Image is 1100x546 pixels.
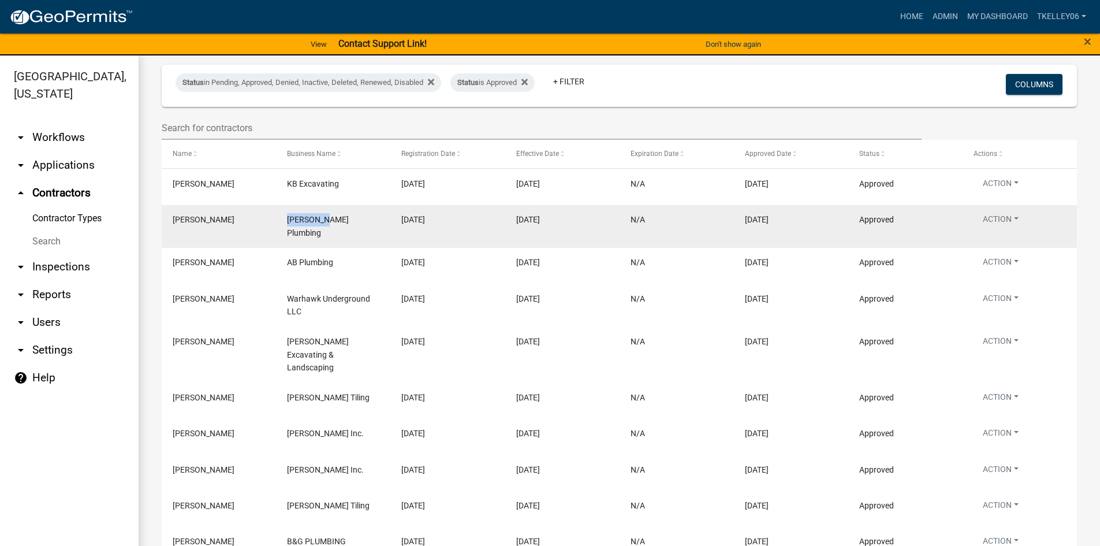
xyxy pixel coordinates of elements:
span: 08/19/2025 [401,179,425,188]
span: 02/27/2025 [401,215,425,224]
datatable-header-cell: Registration Date [390,140,505,168]
span: Scharnweber Inc. [287,429,364,438]
span: Effective Date [516,150,559,158]
button: Close [1084,35,1091,49]
i: arrow_drop_up [14,186,28,200]
span: 05/20/2021 [745,337,769,346]
span: Status [859,150,879,158]
datatable-header-cell: Effective Date [505,140,619,168]
span: N/A [631,294,645,303]
button: Action [974,463,1028,480]
span: Adam Bjelland [173,258,234,267]
i: arrow_drop_down [14,343,28,357]
span: Registration Date [401,150,455,158]
span: B&G PLUMBING [287,537,346,546]
span: 05/20/2021 [401,393,425,402]
a: Tkelley06 [1032,6,1091,28]
button: Action [974,427,1028,444]
span: 06/20/2024 [516,258,540,267]
span: Expiration Date [631,150,678,158]
span: 05/20/2021 [516,465,540,474]
span: Name [173,150,192,158]
span: Approved [859,215,894,224]
span: Status [457,78,479,87]
span: Needham Excavating & Landscaping [287,337,349,373]
div: is Approved [450,73,535,92]
button: Action [974,213,1028,230]
span: 02/28/2025 [745,215,769,224]
span: Scharnweber Inc. [287,465,364,474]
span: Ricken Tiling [287,393,370,402]
span: 04/15/2021 [401,537,425,546]
span: N/A [631,258,645,267]
span: Approved [859,179,894,188]
button: Action [974,292,1028,309]
span: 08/19/2025 [745,179,769,188]
span: 05/20/2021 [745,393,769,402]
span: Business Name [287,150,335,158]
i: arrow_drop_down [14,158,28,172]
datatable-header-cell: Name [162,140,276,168]
span: Approved [859,501,894,510]
span: N/A [631,179,645,188]
button: Action [974,335,1028,352]
span: 05/20/2021 [516,393,540,402]
datatable-header-cell: Expiration Date [620,140,734,168]
span: 05/20/2021 [745,465,769,474]
span: 06/20/2024 [745,258,769,267]
i: arrow_drop_down [14,131,28,144]
span: 08/19/2025 [516,179,540,188]
i: arrow_drop_down [14,315,28,329]
span: 09/01/2022 [745,294,769,303]
span: 05/20/2021 [745,501,769,510]
button: Don't show again [701,35,766,54]
span: Mike Needham [173,337,234,346]
a: Home [896,6,928,28]
span: Approved [859,294,894,303]
span: Approved [859,258,894,267]
span: Jim Ricken [173,501,234,510]
button: Action [974,391,1028,408]
span: 04/15/2021 [516,537,540,546]
span: 05/20/2021 [745,429,769,438]
span: × [1084,34,1091,50]
datatable-header-cell: Business Name [276,140,390,168]
span: Approved [859,465,894,474]
datatable-header-cell: Actions [963,140,1077,168]
span: Tye Bjelland [173,179,234,188]
span: N/A [631,429,645,438]
datatable-header-cell: Status [848,140,963,168]
a: View [306,35,331,54]
span: Approved [859,429,894,438]
span: Approved [859,393,894,402]
button: Columns [1006,74,1062,95]
span: Matt Williams [173,215,234,224]
span: Actions [974,150,997,158]
span: 05/20/2021 [516,501,540,510]
span: 05/20/2021 [401,465,425,474]
span: N/A [631,393,645,402]
span: 09/01/2022 [401,294,425,303]
span: Brandon Ricken [173,393,234,402]
span: KB Excavating [287,179,339,188]
span: Warhawk Underground LLC [287,294,370,317]
span: Tom Scharnweber [173,429,234,438]
span: 05/20/2021 [401,501,425,510]
span: 04/15/2021 [745,537,769,546]
span: N/A [631,465,645,474]
span: N/A [631,537,645,546]
a: My Dashboard [963,6,1032,28]
span: Approved Date [745,150,791,158]
button: Action [974,177,1028,194]
span: Ricken Tiling [287,501,370,510]
span: 05/20/2021 [401,429,425,438]
datatable-header-cell: Approved Date [734,140,848,168]
span: 05/20/2021 [516,429,540,438]
button: Action [974,256,1028,273]
span: Ryan Sharp [173,294,234,303]
a: Admin [928,6,963,28]
span: 05/20/2021 [401,337,425,346]
input: Search for contractors [162,116,922,140]
span: Approved [859,537,894,546]
span: Williams Plumbing [287,215,349,237]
